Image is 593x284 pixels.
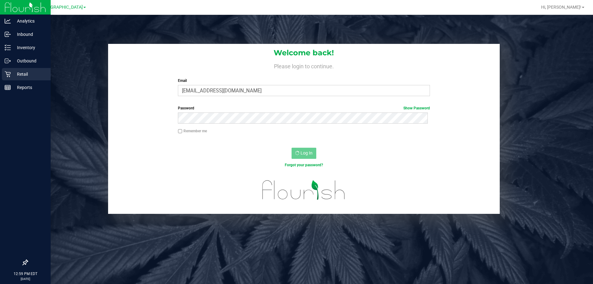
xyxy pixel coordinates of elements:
a: Show Password [403,106,430,110]
a: Forgot your password? [285,163,323,167]
inline-svg: Analytics [5,18,11,24]
span: Password [178,106,194,110]
inline-svg: Inbound [5,31,11,37]
label: Email [178,78,430,83]
button: Log In [292,148,316,159]
span: [GEOGRAPHIC_DATA] [40,5,83,10]
inline-svg: Outbound [5,58,11,64]
span: Log In [301,150,313,155]
inline-svg: Inventory [5,45,11,51]
p: Analytics [11,17,48,25]
p: [DATE] [3,277,48,281]
p: Inventory [11,44,48,51]
p: Inbound [11,31,48,38]
inline-svg: Reports [5,84,11,91]
h4: Please login to continue. [108,62,500,69]
p: Reports [11,84,48,91]
label: Remember me [178,128,207,134]
p: Retail [11,70,48,78]
p: 12:59 PM EDT [3,271,48,277]
input: Remember me [178,129,182,134]
p: Outbound [11,57,48,65]
span: Hi, [PERSON_NAME]! [541,5,581,10]
h1: Welcome back! [108,49,500,57]
inline-svg: Retail [5,71,11,77]
img: flourish_logo.svg [255,174,353,206]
